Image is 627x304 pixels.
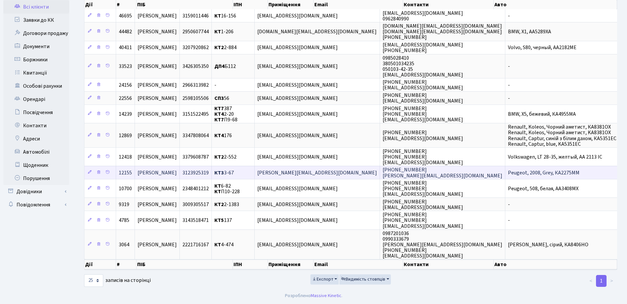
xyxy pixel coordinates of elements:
span: 2598105506 [182,95,209,102]
b: КТ7 [214,116,224,123]
b: СП3 [214,95,224,102]
span: Видимість стовпців [341,276,385,283]
span: 16-156 [214,12,236,19]
span: 3159011446 [182,12,209,19]
span: 2221716167 [182,241,209,248]
span: [DOMAIN_NAME][EMAIL_ADDRESS][DOMAIN_NAME] [257,28,377,35]
span: [EMAIL_ADDRESS][DOMAIN_NAME] [257,81,338,89]
span: [PERSON_NAME] [138,44,177,51]
span: - [508,201,510,208]
span: [PHONE_NUMBER] [PHONE_NUMBER] [EMAIL_ADDRESS][DOMAIN_NAME] [383,105,463,123]
th: ІПН [233,259,268,269]
button: Експорт [310,274,339,285]
span: [PERSON_NAME] [138,110,177,118]
span: 12869 [119,132,132,139]
span: [EMAIL_ADDRESS][DOMAIN_NAME] 0962840990 [383,10,463,22]
span: [PERSON_NAME] [138,28,177,35]
span: 0987201036 0990333679 [PERSON_NAME][EMAIL_ADDRESS][DOMAIN_NAME] [PHONE_NUMBER] [EMAIL_ADDRESS][DO... [383,230,502,259]
span: 22556 [119,95,132,102]
th: Авто [494,259,617,269]
span: - [508,12,510,19]
b: КТ [214,241,221,248]
span: 33523 [119,63,132,70]
span: 1-206 [214,28,234,35]
span: BMW, X1, AA5289XA [508,28,551,35]
span: Б112 [214,63,236,70]
a: Договори продажу [3,27,69,40]
a: Боржники [3,53,69,66]
span: [EMAIL_ADDRESS][DOMAIN_NAME] [257,241,338,248]
a: Посвідчення [3,106,69,119]
a: 1 [596,275,607,287]
a: Заявки до КК [3,14,69,27]
span: 3123925319 [182,169,209,176]
span: 3-67 [214,169,234,176]
a: Порушення [3,172,69,185]
span: [PHONE_NUMBER] [PERSON_NAME][EMAIL_ADDRESS][DOMAIN_NAME] [383,167,502,179]
span: 3426305350 [182,63,209,70]
span: [PERSON_NAME] [138,169,177,176]
a: Massive Kinetic [311,292,341,299]
b: КТ [214,28,221,35]
span: 176 [214,132,232,139]
span: [PHONE_NUMBER] [PHONE_NUMBER] [EMAIL_ADDRESS][DOMAIN_NAME] [383,211,463,229]
span: 2-1383 [214,201,239,208]
span: [EMAIL_ADDRESS][DOMAIN_NAME] [257,217,338,224]
span: 2950607744 [182,28,209,35]
a: Документи [3,40,69,53]
th: Контакти [403,259,494,269]
b: КТ2 [214,153,224,161]
span: [EMAIL_ADDRESS][DOMAIN_NAME] [257,63,338,70]
span: [PERSON_NAME] [138,95,177,102]
span: Volvo, S80, черный, AA2182ME [508,44,577,51]
span: 2-552 [214,153,236,161]
span: 3207920862 [182,44,209,51]
th: Приміщення [268,259,314,269]
span: 12418 [119,153,132,161]
b: ДП4 [214,63,225,70]
span: [DOMAIN_NAME][EMAIL_ADDRESS][DOMAIN_NAME] [DOMAIN_NAME][EMAIL_ADDRESS][DOMAIN_NAME] [PHONE_NUMBER] [383,22,502,41]
span: 3143518471 [182,217,209,224]
a: Довідники [3,185,69,198]
b: КТ [214,12,221,19]
span: 46695 [119,12,132,19]
b: КТ7 [214,105,224,112]
span: 40411 [119,44,132,51]
span: 3379608787 [182,153,209,161]
span: 0985028410 380501034235 050103-42-35 [EMAIL_ADDRESS][DOMAIN_NAME] [383,54,463,78]
span: 387 2-20 П9-68 [214,105,237,123]
span: [PERSON_NAME] [138,185,177,192]
span: 3151522495 [182,110,209,118]
span: [PHONE_NUMBER] [EMAIL_ADDRESS][DOMAIN_NAME] [383,78,463,91]
span: - [508,217,510,224]
span: [PHONE_NUMBER] [EMAIL_ADDRESS][DOMAIN_NAME] [383,92,463,105]
span: [PERSON_NAME] [138,63,177,70]
span: [PERSON_NAME] [138,217,177,224]
a: Особові рахунки [3,79,69,93]
span: 12155 [119,169,132,176]
span: Peugeot, 2008, Grey, КА2275ММ [508,169,580,176]
b: КТ [214,182,221,190]
span: [PERSON_NAME] [138,241,177,248]
span: [PERSON_NAME] [138,81,177,89]
span: 3347808064 [182,132,209,139]
div: Розроблено . [285,292,342,299]
span: Renault, Koleos, Чорний аметист, КА8381ОХ Renault, Koleos, Чорний аметист, KA8381OX Renault, Capt... [508,123,616,147]
span: Експорт [312,276,333,283]
th: Email [314,259,403,269]
span: - [214,81,216,89]
b: КТ2 [214,44,224,51]
span: [PHONE_NUMBER] [PHONE_NUMBER] [EMAIL_ADDRESS][DOMAIN_NAME] [383,148,463,166]
span: [PHONE_NUMBER] [EMAIL_ADDRESS][DOMAIN_NAME] [383,129,463,142]
th: # [116,259,137,269]
b: КТ3 [214,169,224,176]
span: 2966313982 [182,81,209,89]
a: Автомобілі [3,145,69,159]
span: - [508,81,510,89]
span: [PHONE_NUMBER] [PHONE_NUMBER] [EMAIL_ADDRESS][DOMAIN_NAME] [383,179,463,198]
span: 3064 [119,241,129,248]
span: 56 [214,95,229,102]
span: [PERSON_NAME] [138,201,177,208]
span: [EMAIL_ADDRESS][DOMAIN_NAME] [257,153,338,161]
a: Щоденник [3,159,69,172]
